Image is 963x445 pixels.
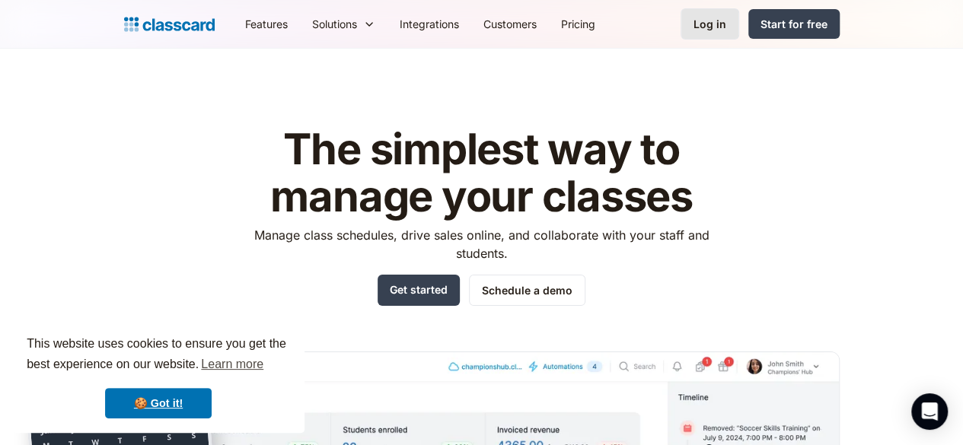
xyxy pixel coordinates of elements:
[748,9,840,39] a: Start for free
[105,388,212,418] a: dismiss cookie message
[761,16,827,32] div: Start for free
[240,226,723,262] p: Manage class schedules, drive sales online, and collaborate with your staff and students.
[199,353,266,376] a: learn more about cookies
[240,126,723,220] h1: The simplest way to manage your classes
[694,16,726,32] div: Log in
[387,7,471,41] a: Integrations
[549,7,607,41] a: Pricing
[911,393,948,430] div: Open Intercom Messenger
[471,7,549,41] a: Customers
[27,335,290,376] span: This website uses cookies to ensure you get the best experience on our website.
[300,7,387,41] div: Solutions
[681,8,739,40] a: Log in
[124,14,215,35] a: Logo
[233,7,300,41] a: Features
[12,320,305,433] div: cookieconsent
[378,275,460,306] a: Get started
[469,275,585,306] a: Schedule a demo
[312,16,357,32] div: Solutions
